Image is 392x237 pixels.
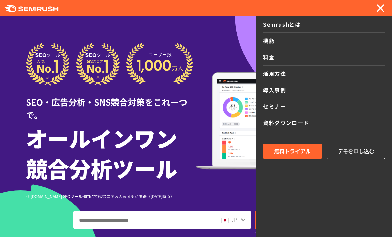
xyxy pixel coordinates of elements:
h1: オールインワン 競合分析ツール [26,123,196,183]
a: 活用方法 [263,66,385,82]
a: 導入事例 [263,82,385,98]
a: 機能 [263,33,385,49]
a: デモを申し込む [327,144,385,159]
a: 無料トライアル [263,144,322,159]
input: ドメイン、キーワードまたはURLを入力してください [74,211,215,229]
small: ※7日間無料でお試し。自動課金なし。 [255,229,301,236]
a: Semrushとは [263,16,385,33]
div: ※ [DOMAIN_NAME] SEOツール部門にてG2スコア＆人気度No.1獲得（[DATE]時点） [26,193,196,199]
a: 無料で分析する [255,211,319,229]
span: JP [231,215,237,223]
div: SEO・広告分析・SNS競合対策をこれ一つで。 [26,86,196,121]
span: デモを申し込む [338,147,374,156]
a: セミナー [263,98,385,115]
span: 無料トライアル [274,147,311,156]
a: 資料ダウンロード [263,115,385,131]
a: 料金 [263,49,385,66]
